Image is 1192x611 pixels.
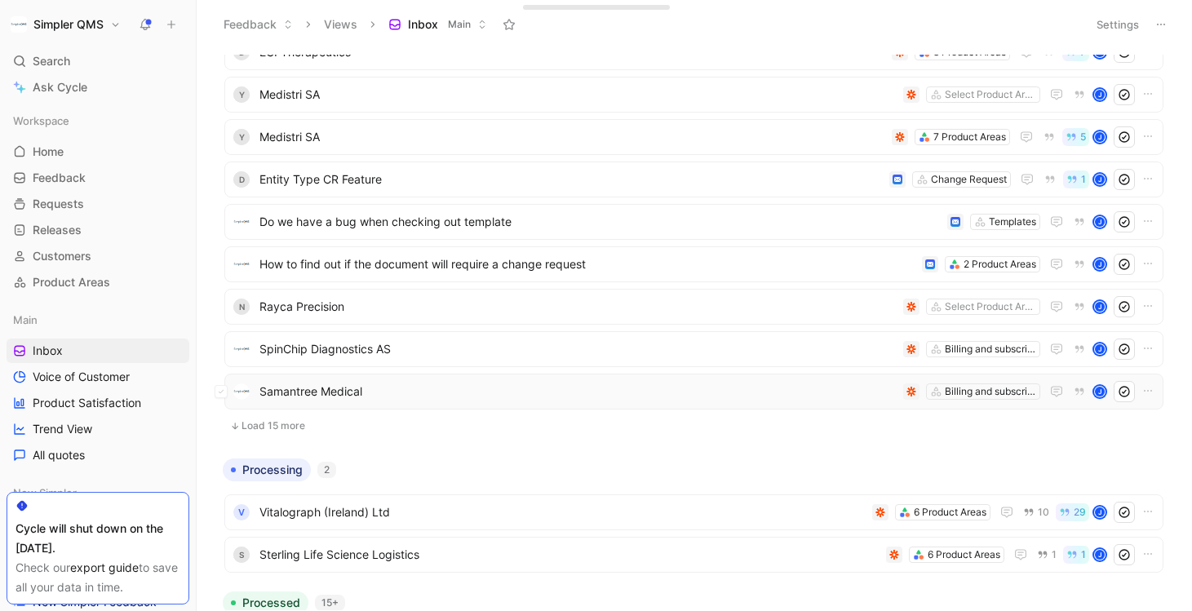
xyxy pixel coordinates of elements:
[33,51,70,71] span: Search
[7,339,189,363] a: Inbox
[233,341,250,357] img: logo
[224,494,1163,530] a: VVitalograph (Ireland) Ltd6 Product Areas1029J
[1080,132,1086,142] span: 5
[13,312,38,328] span: Main
[7,139,189,164] a: Home
[7,417,189,441] a: Trend View
[70,560,139,574] a: export guide
[7,443,189,467] a: All quotes
[1081,175,1086,184] span: 1
[224,162,1163,197] a: DEntity Type CR FeatureChange Request1J
[1094,216,1106,228] div: J
[233,86,250,103] div: Y
[1094,259,1106,270] div: J
[16,519,180,558] div: Cycle will shut down on the [DATE].
[224,77,1163,113] a: YMedistri SASelect Product AreasJ
[13,113,69,129] span: Workspace
[259,127,885,147] span: Medistri SA
[448,16,471,33] span: Main
[33,144,64,160] span: Home
[33,196,84,212] span: Requests
[259,170,883,189] span: Entity Type CR Feature
[259,212,941,232] span: Do we have a bug when checking out template
[242,462,303,478] span: Processing
[7,308,189,332] div: Main
[7,244,189,268] a: Customers
[1089,13,1146,36] button: Settings
[224,246,1163,282] a: logoHow to find out if the document will require a change request2 Product AreasJ
[381,12,494,37] button: InboxMain
[259,382,897,401] span: Samantree Medical
[1094,343,1106,355] div: J
[233,129,250,145] div: Y
[33,395,141,411] span: Product Satisfaction
[1094,549,1106,560] div: J
[928,547,1000,563] div: 6 Product Areas
[933,129,1006,145] div: 7 Product Areas
[233,299,250,315] div: N
[33,369,130,385] span: Voice of Customer
[1038,507,1049,517] span: 10
[1094,301,1106,312] div: J
[945,341,1036,357] div: Billing and subscription management
[259,339,897,359] span: SpinChip Diagnostics AS
[7,13,125,36] button: Simpler QMSSimpler QMS
[224,537,1163,573] a: SSterling Life Science Logistics6 Product Areas11J
[408,16,438,33] span: Inbox
[7,391,189,415] a: Product Satisfaction
[7,75,189,100] a: Ask Cycle
[33,421,92,437] span: Trend View
[1094,507,1106,518] div: J
[224,119,1163,155] a: YMedistri SA7 Product Areas5J
[989,214,1036,230] div: Templates
[223,458,311,481] button: Processing
[317,12,365,37] button: Views
[945,86,1036,103] div: Select Product Areas
[1074,507,1086,517] span: 29
[33,170,86,186] span: Feedback
[233,547,250,563] div: S
[1094,131,1106,143] div: J
[216,458,1172,578] div: Processing2
[224,331,1163,367] a: logoSpinChip Diagnostics ASBilling and subscription managementJ
[1052,550,1057,560] span: 1
[224,204,1163,240] a: logoDo we have a bug when checking out templateTemplatesJ
[233,214,250,230] img: logo
[7,365,189,389] a: Voice of Customer
[224,374,1163,410] a: logoSamantree MedicalBilling and subscription managementJ
[33,222,82,238] span: Releases
[259,297,897,317] span: Rayca Precision
[224,289,1163,325] a: NRayca PrecisionSelect Product AreasJ
[242,595,300,611] span: Processed
[945,299,1036,315] div: Select Product Areas
[7,166,189,190] a: Feedback
[7,108,189,133] div: Workspace
[16,558,180,597] div: Check our to save all your data in time.
[7,308,189,467] div: MainInboxVoice of CustomerProduct SatisfactionTrend ViewAll quotes
[233,383,250,400] img: logo
[13,485,77,501] span: New Simpler
[33,447,85,463] span: All quotes
[33,343,63,359] span: Inbox
[33,248,91,264] span: Customers
[1094,89,1106,100] div: J
[233,504,250,520] div: V
[33,274,110,290] span: Product Areas
[259,545,880,565] span: Sterling Life Science Logistics
[914,504,986,520] div: 6 Product Areas
[1094,386,1106,397] div: J
[233,256,250,272] img: logo
[7,480,189,505] div: New Simpler
[259,503,866,522] span: Vitalograph (Ireland) Ltd
[1063,546,1089,564] button: 1
[964,256,1036,272] div: 2 Product Areas
[7,49,189,73] div: Search
[259,85,897,104] span: Medistri SA
[11,16,27,33] img: Simpler QMS
[1094,46,1106,58] div: J
[317,462,336,478] div: 2
[33,17,104,32] h1: Simpler QMS
[7,192,189,216] a: Requests
[1080,47,1086,57] span: 7
[1094,174,1106,185] div: J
